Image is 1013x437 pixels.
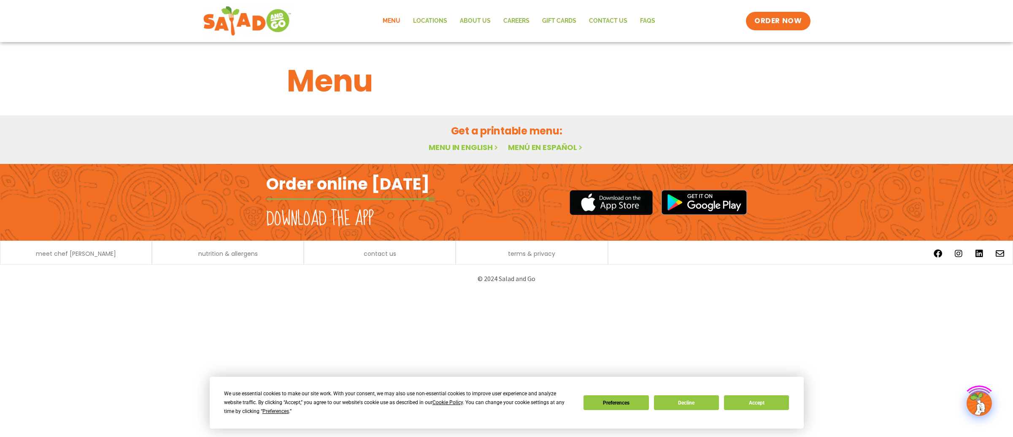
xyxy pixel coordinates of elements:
a: meet chef [PERSON_NAME] [36,251,116,257]
img: google_play [661,190,747,215]
button: Preferences [583,395,648,410]
button: Accept [724,395,789,410]
div: Cookie Consent Prompt [210,377,804,429]
img: fork [266,197,435,201]
a: GIFT CARDS [536,11,583,31]
p: © 2024 Salad and Go [270,273,743,284]
a: Locations [407,11,454,31]
h2: Download the app [266,207,374,231]
a: Menu in English [429,142,500,153]
a: Contact Us [583,11,634,31]
span: Preferences [262,408,289,414]
a: Careers [497,11,536,31]
a: Menu [376,11,407,31]
h2: Order online [DATE] [266,174,430,194]
a: contact us [364,251,396,257]
div: We use essential cookies to make our site work. With your consent, we may also use non-essential ... [224,389,573,416]
h2: Get a printable menu: [287,123,727,138]
h1: Menu [287,58,727,104]
img: new-SAG-logo-768×292 [203,4,292,38]
a: terms & privacy [508,251,555,257]
a: nutrition & allergens [198,251,258,257]
a: About Us [454,11,497,31]
nav: Menu [376,11,662,31]
a: ORDER NOW [746,12,810,30]
span: ORDER NOW [754,16,802,26]
a: FAQs [634,11,662,31]
button: Decline [654,395,719,410]
img: appstore [570,189,653,216]
span: Cookie Policy [432,399,463,405]
a: Menú en español [508,142,584,153]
